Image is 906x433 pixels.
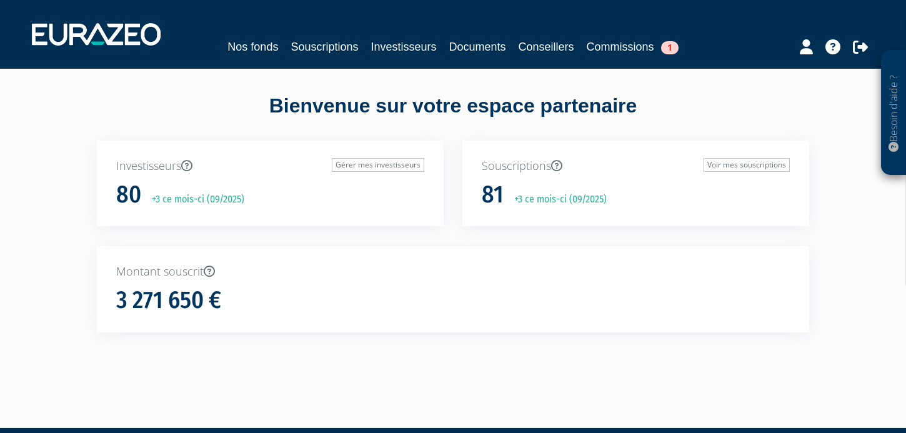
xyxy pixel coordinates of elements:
[332,158,424,172] a: Gérer mes investisseurs
[587,38,679,56] a: Commissions1
[482,158,790,174] p: Souscriptions
[87,92,819,141] div: Bienvenue sur votre espace partenaire
[519,38,574,56] a: Conseillers
[661,41,679,54] span: 1
[116,287,221,314] h1: 3 271 650 €
[704,158,790,172] a: Voir mes souscriptions
[116,182,141,208] h1: 80
[371,38,436,56] a: Investisseurs
[291,38,358,56] a: Souscriptions
[116,264,790,280] p: Montant souscrit
[482,182,504,208] h1: 81
[227,38,278,56] a: Nos fonds
[449,38,506,56] a: Documents
[887,57,901,169] p: Besoin d'aide ?
[116,158,424,174] p: Investisseurs
[143,192,244,207] p: +3 ce mois-ci (09/2025)
[32,23,161,46] img: 1732889491-logotype_eurazeo_blanc_rvb.png
[505,192,607,207] p: +3 ce mois-ci (09/2025)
